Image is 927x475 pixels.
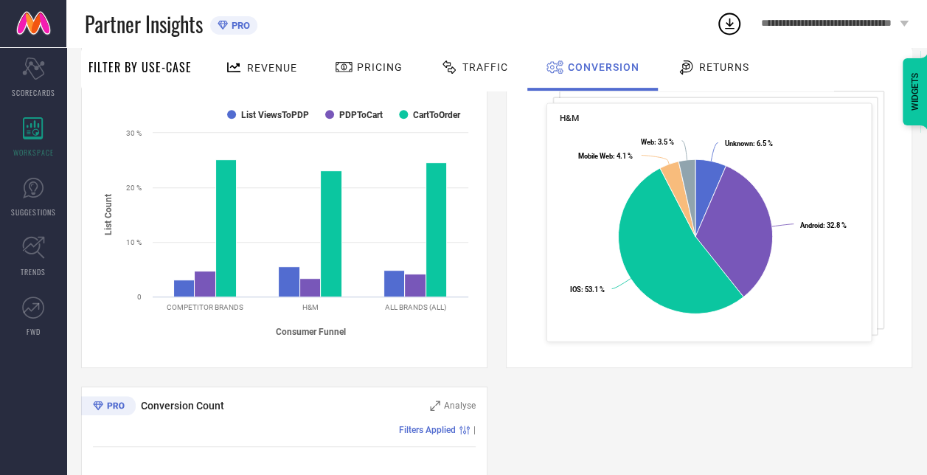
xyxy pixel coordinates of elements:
[13,147,54,158] span: WORKSPACE
[560,113,579,123] span: H&M
[462,61,508,73] span: Traffic
[339,110,383,120] text: PDPToCart
[141,400,224,412] span: Conversion Count
[103,194,114,235] tspan: List Count
[569,285,604,294] text: : 53.1 %
[569,285,580,294] tspan: IOS
[444,401,476,411] span: Analyse
[88,58,192,76] span: Filter By Use-Case
[699,61,749,73] span: Returns
[11,207,56,218] span: SUGGESTIONS
[276,327,346,337] tspan: Consumer Funnel
[21,266,46,277] span: TRENDS
[247,62,297,74] span: Revenue
[399,425,456,435] span: Filters Applied
[640,138,673,146] text: : 3.5 %
[430,401,440,411] svg: Zoom
[126,184,142,192] text: 20 %
[799,221,822,229] tspan: Android
[724,139,752,148] tspan: Unknown
[228,20,250,31] span: PRO
[799,221,846,229] text: : 32.8 %
[357,61,403,73] span: Pricing
[577,152,632,160] text: : 4.1 %
[473,425,476,435] span: |
[568,61,639,73] span: Conversion
[85,9,203,39] span: Partner Insights
[126,129,142,137] text: 30 %
[126,238,142,246] text: 10 %
[167,303,243,311] text: COMPETITOR BRANDS
[724,139,772,148] text: : 6.5 %
[413,110,461,120] text: CartToOrder
[12,87,55,98] span: SCORECARDS
[137,293,142,301] text: 0
[577,152,612,160] tspan: Mobile Web
[241,110,309,120] text: List ViewsToPDP
[716,10,743,37] div: Open download list
[81,396,136,418] div: Premium
[385,303,446,311] text: ALL BRANDS (ALL)
[640,138,653,146] tspan: Web
[27,326,41,337] span: FWD
[302,303,319,311] text: H&M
